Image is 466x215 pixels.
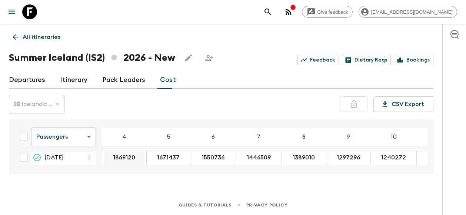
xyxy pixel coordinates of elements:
a: Bookings [394,55,433,65]
p: 5 [167,132,170,141]
span: [DATE] [44,153,64,162]
svg: On Sale [33,153,41,162]
div: 11 Jul 2026; 4 [102,150,147,165]
a: Pack Leaders [102,71,145,89]
span: Give feedback [313,9,352,15]
p: 8 [302,132,306,141]
a: Dietary Reqs [342,55,391,65]
button: 1240272 [372,150,415,165]
div: 11 Jul 2026; 10 [371,150,417,165]
button: 1550736 [193,150,233,165]
button: menu [4,4,19,19]
button: CSV Export [373,96,433,112]
span: [EMAIL_ADDRESS][DOMAIN_NAME] [367,9,457,15]
button: 1671437 [148,150,189,165]
a: Give feedback [302,6,353,18]
div: Passengers [31,126,96,147]
button: 1869120 [104,150,144,165]
button: Edit this itinerary [181,50,196,65]
div: 11 Jul 2026; 6 [190,150,236,165]
p: 9 [347,132,350,141]
a: Privacy Policy [246,201,287,209]
button: 1297296 [328,150,369,165]
a: Cost [160,71,176,89]
p: 6 [212,132,215,141]
a: Feedback [297,55,339,65]
p: 4 [122,132,126,141]
button: search adventures [260,4,275,19]
p: All itineraries [23,33,60,42]
a: Guides & Tutorials [179,201,232,209]
div: 11 Jul 2026; 9 [326,150,371,165]
button: 1389010 [284,150,324,165]
div: [EMAIL_ADDRESS][DOMAIN_NAME] [359,6,457,18]
a: All itineraries [9,30,64,44]
button: 1446509 [238,150,280,165]
p: 7 [257,132,260,141]
h1: Summer Iceland (IS2) 2026 - New [9,50,175,65]
div: Select all [16,129,31,144]
span: Share this itinerary [202,50,217,65]
a: Departures [9,71,45,89]
div: 11 Jul 2026; 11 [417,150,462,165]
div: 11 Jul 2026; 5 [147,150,190,165]
a: Itinerary [60,71,87,89]
button: 1171210 [420,150,458,165]
p: 10 [391,132,397,141]
div: 🇮🇸 Icelandic Krona (ISK) [9,94,64,115]
div: 11 Jul 2026; 8 [282,150,326,165]
div: 11 Jul 2026; 7 [236,150,282,165]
